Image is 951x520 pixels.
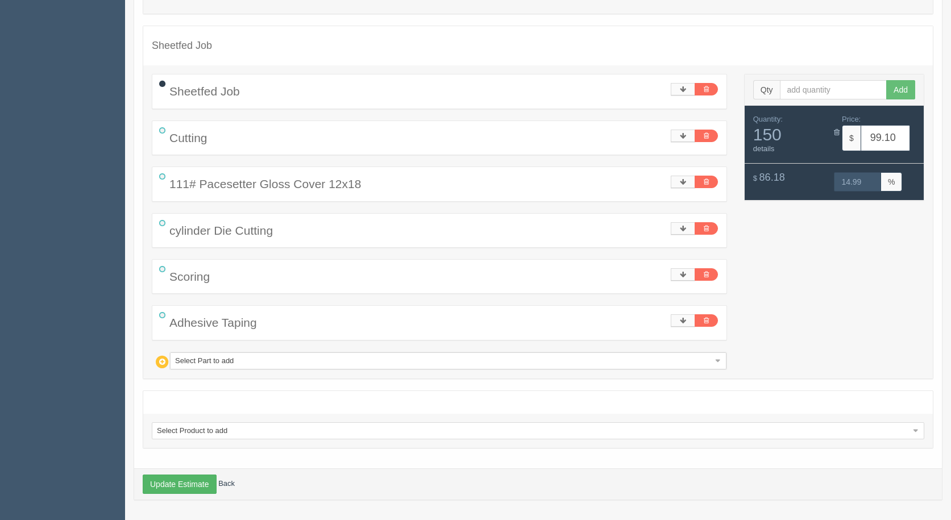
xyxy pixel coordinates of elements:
[753,115,783,123] span: Quantity:
[842,125,861,151] span: $
[169,131,207,144] span: Cutting
[753,174,757,182] span: $
[780,80,887,99] input: add quantity
[143,475,217,494] button: Update Estimate
[157,423,909,439] span: Select Product to add
[169,224,273,237] span: cylinder Die Cutting
[152,40,924,52] h4: Sheetfed Job
[175,353,711,369] span: Select Part to add
[152,422,924,439] a: Select Product to add
[842,115,861,123] span: Price:
[218,479,235,488] a: Back
[753,80,780,99] span: Qty
[753,144,775,153] a: details
[886,80,915,99] button: Add
[753,125,826,144] span: 150
[881,172,902,192] span: %
[169,270,210,283] span: Scoring
[170,352,726,369] a: Select Part to add
[169,85,240,98] span: Sheetfed Job
[169,177,361,190] span: 111# Pacesetter Gloss Cover 12x18
[759,172,785,183] span: 86.18
[169,316,257,329] span: Adhesive Taping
